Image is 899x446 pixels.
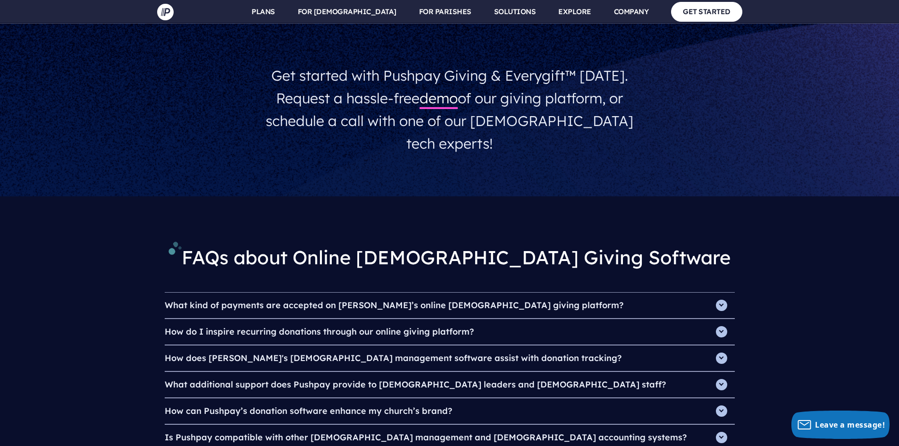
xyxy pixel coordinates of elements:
[165,234,735,285] h2: FAQs about Online [DEMOGRAPHIC_DATA] Giving Software
[165,345,735,371] h4: How does [PERSON_NAME]'s [DEMOGRAPHIC_DATA] management software assist with donation tracking?
[165,372,735,397] h4: What additional support does Pushpay provide to [DEMOGRAPHIC_DATA] leaders and [DEMOGRAPHIC_DATA]...
[165,293,735,318] h4: What kind of payments are accepted on [PERSON_NAME]’s online [DEMOGRAPHIC_DATA] giving platform?
[420,89,458,107] a: demo
[165,319,735,345] h4: How do I inspire recurring donations through our online giving platform?
[257,60,642,159] h4: Get started with Pushpay Giving & Everygift™ [DATE]. Request a hassle-free of our giving platform...
[420,89,458,109] span: demo
[815,420,885,430] span: Leave a message!
[165,398,735,424] h4: How can Pushpay’s donation software enhance my church’s brand?
[791,411,890,439] button: Leave a message!
[671,2,742,21] a: GET STARTED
